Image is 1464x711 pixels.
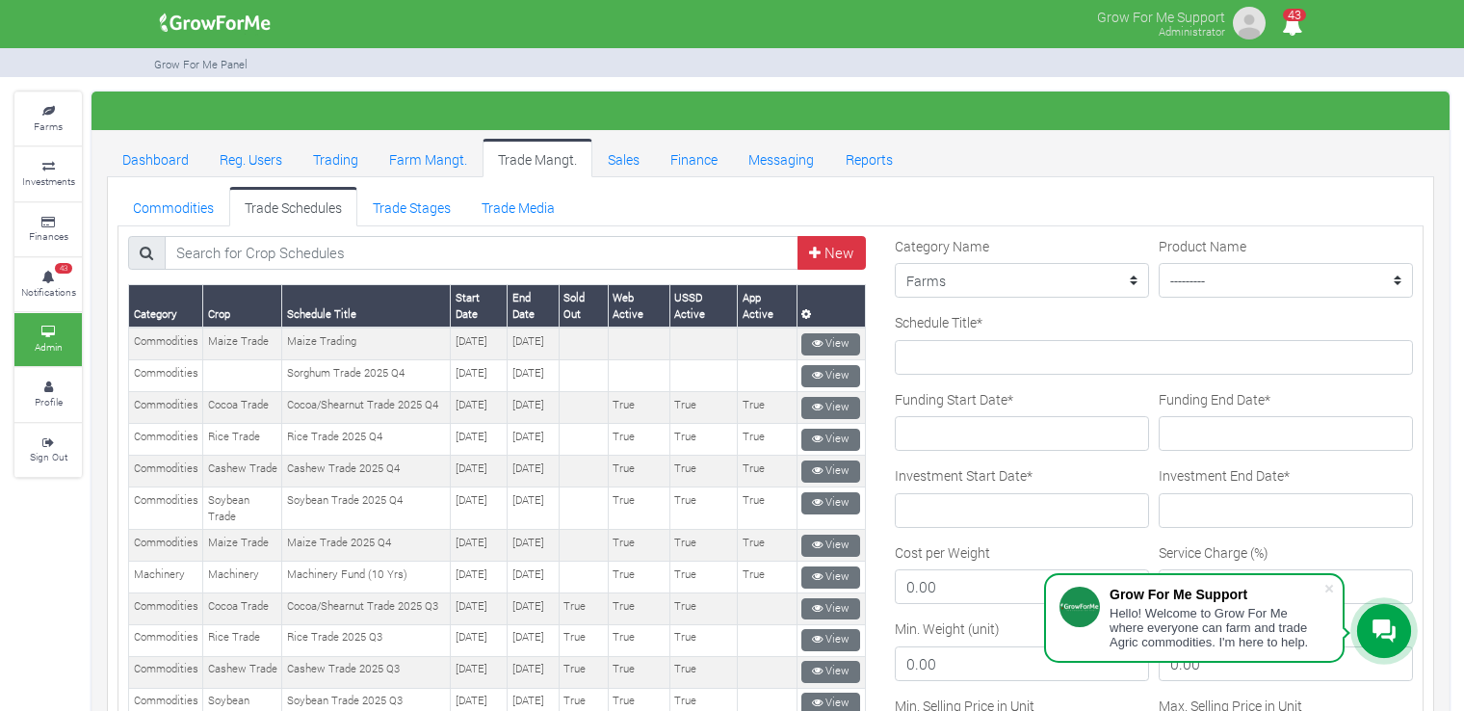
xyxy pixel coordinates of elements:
td: True [738,456,797,487]
span: 43 [55,263,72,275]
a: Finances [14,203,82,256]
td: Machinery [129,562,203,593]
label: Investment End Date [1159,465,1290,486]
a: View [801,535,860,557]
td: [DATE] [508,328,560,359]
small: Profile [35,395,63,408]
td: True [669,593,737,625]
a: Messaging [733,139,829,177]
td: Commodities [129,424,203,456]
th: Web Active [608,285,669,328]
td: Cocoa Trade [203,593,282,625]
label: Product Name [1159,236,1246,256]
td: Commodities [129,624,203,656]
td: True [608,562,669,593]
a: View [801,661,860,683]
a: View [801,365,860,387]
td: Commodities [129,656,203,688]
td: Cashew Trade 2025 Q3 [282,656,451,688]
a: View [801,429,860,451]
td: [DATE] [451,624,508,656]
td: [DATE] [508,392,560,424]
small: Administrator [1159,24,1225,39]
td: True [608,487,669,530]
label: Category Name [895,236,989,256]
a: Dashboard [107,139,204,177]
td: Rice Trade [203,424,282,456]
a: View [801,397,860,419]
th: Sold Out [559,285,608,328]
a: 43 Notifications [14,258,82,311]
td: [DATE] [451,562,508,593]
td: Maize Trade [203,530,282,562]
td: True [608,392,669,424]
td: [DATE] [508,593,560,625]
td: True [738,392,797,424]
td: [DATE] [451,530,508,562]
small: Sign Out [30,450,67,463]
a: Trade Schedules [229,187,357,225]
td: [DATE] [451,392,508,424]
small: Grow For Me Panel [154,57,248,71]
label: Investment Start Date [895,465,1033,486]
img: growforme image [153,4,277,42]
td: Maize Trade 2025 Q4 [282,530,451,562]
td: Soybean Trade 2025 Q4 [282,487,451,530]
td: Commodities [129,487,203,530]
small: Investments [22,174,75,188]
th: Category [129,285,203,328]
a: View [801,629,860,651]
td: Commodities [129,456,203,487]
a: View [801,492,860,514]
a: 43 [1273,18,1311,37]
td: True [669,656,737,688]
small: Farms [34,119,63,133]
td: True [738,562,797,593]
td: True [738,424,797,456]
td: Commodities [129,593,203,625]
td: True [669,456,737,487]
a: View [801,566,860,589]
a: Trade Stages [357,187,466,225]
td: True [608,656,669,688]
div: Hello! Welcome to Grow For Me where everyone can farm and trade Agric commodities. I'm here to help. [1110,606,1323,649]
label: Schedule Title [895,312,982,332]
a: Profile [14,368,82,421]
img: growforme image [1230,4,1268,42]
td: [DATE] [508,456,560,487]
td: [DATE] [451,656,508,688]
td: Commodities [129,360,203,392]
td: [DATE] [508,360,560,392]
td: [DATE] [451,328,508,359]
td: [DATE] [508,562,560,593]
td: True [669,424,737,456]
a: Reports [830,139,908,177]
td: Rice Trade [203,624,282,656]
td: Cocoa/Shearnut Trade 2025 Q4 [282,392,451,424]
a: Trading [298,139,374,177]
a: View [801,333,860,355]
a: Farms [14,92,82,145]
td: Sorghum Trade 2025 Q4 [282,360,451,392]
small: Finances [29,229,68,243]
td: True [559,593,608,625]
small: Admin [35,340,63,354]
th: App Active [738,285,797,328]
td: [DATE] [508,424,560,456]
th: Schedule Title [282,285,451,328]
td: [DATE] [451,456,508,487]
a: Sales [592,139,655,177]
span: 43 [1283,9,1306,21]
td: [DATE] [508,624,560,656]
td: True [738,530,797,562]
label: Funding Start Date [895,389,1013,409]
td: True [669,530,737,562]
a: Investments [14,147,82,200]
td: [DATE] [451,487,508,530]
label: Min. Weight (unit) [895,619,1000,639]
td: [DATE] [508,487,560,530]
td: [DATE] [451,593,508,625]
td: Cashew Trade 2025 Q4 [282,456,451,487]
td: True [608,624,669,656]
td: True [608,424,669,456]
